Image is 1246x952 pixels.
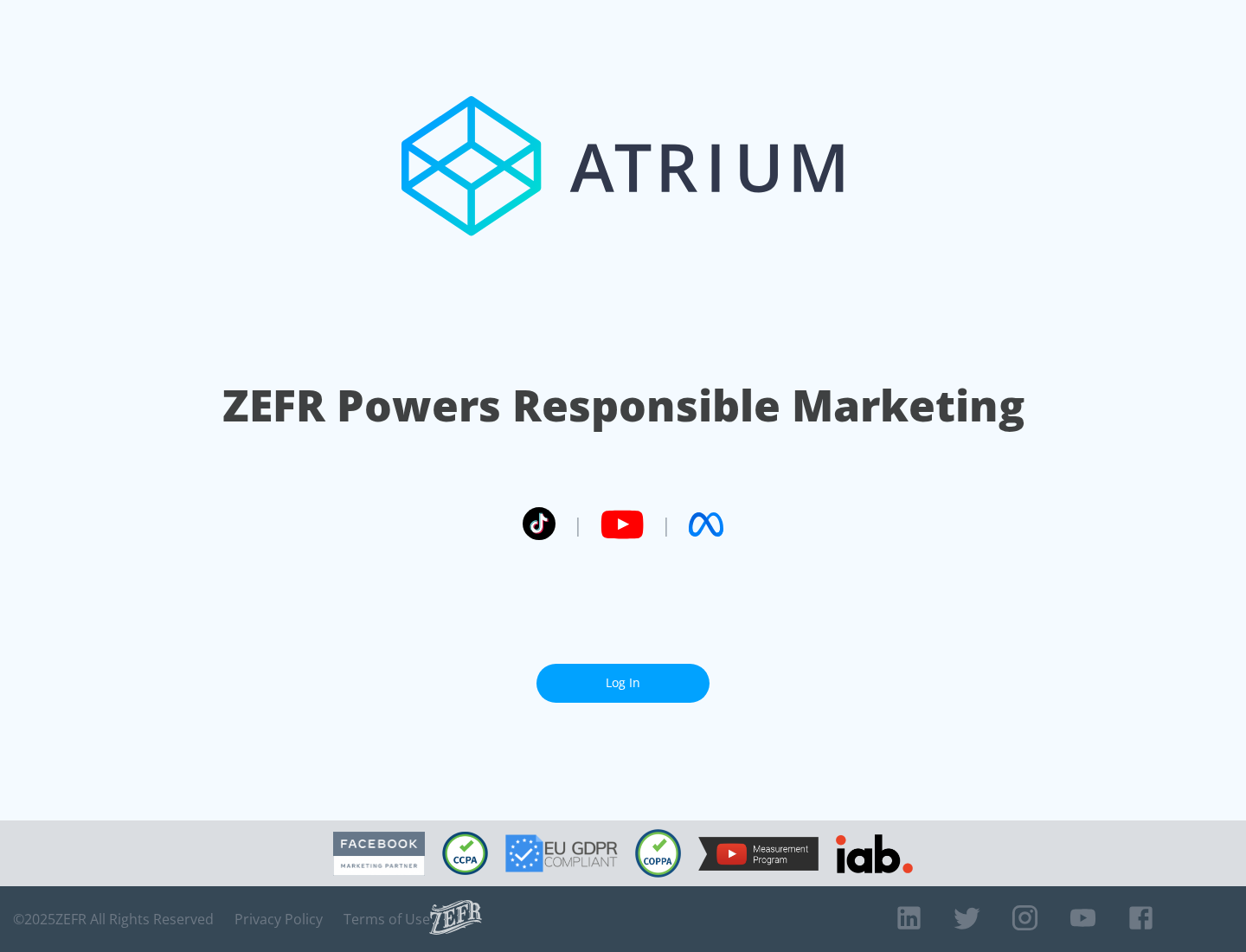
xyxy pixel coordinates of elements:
a: Terms of Use [344,910,430,928]
img: COPPA Compliant [635,829,681,878]
img: Facebook Marketing Partner [333,832,425,876]
img: CCPA Compliant [442,832,488,875]
a: Privacy Policy [234,910,323,928]
img: GDPR Compliant [505,834,618,872]
span: © 2025 ZEFR All Rights Reserved [13,910,214,928]
h1: ZEFR Powers Responsible Marketing [222,376,1024,435]
img: YouTube Measurement Program [698,837,819,871]
img: IAB [836,834,913,873]
span: | [661,511,671,537]
a: Log In [536,664,710,703]
span: | [573,511,583,537]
